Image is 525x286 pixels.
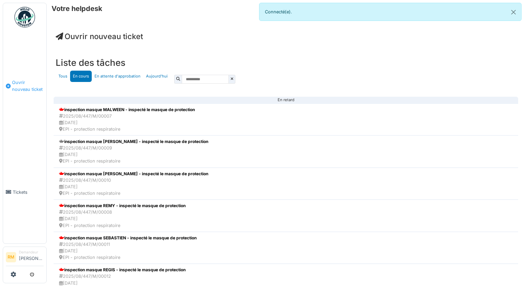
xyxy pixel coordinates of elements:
div: inspection masque REMY - inspecté le masque de protection [59,203,186,209]
span: Ouvrir nouveau ticket [12,79,44,92]
div: Demandeur [19,250,44,255]
h3: Liste des tâches [56,57,516,68]
a: inspection masque [PERSON_NAME] - inspecté le masque de protection 2025/08/447/M/00010 [DATE] EPI... [54,168,518,200]
a: inspection masque [PERSON_NAME] - inspecté le masque de protection 2025/08/447/M/00009 [DATE] EPI... [54,135,518,168]
div: inspection masque REGIS - inspecté le masque de protection [59,267,186,273]
img: Badge_color-CXgf-gQk.svg [14,7,35,27]
div: inspection masque MALWEEN - inspecté le masque de protection [59,107,195,113]
span: Tickets [13,189,44,195]
li: [PERSON_NAME] [19,250,44,264]
div: 2025/08/447/M/00008 [DATE] EPI - protection respiratoire [59,209,186,229]
a: Tous [56,71,70,82]
a: Aujourd'hui [143,71,170,82]
a: Ouvrir nouveau ticket [56,32,143,41]
a: inspection masque SEBASTIEN - inspecté le masque de protection 2025/08/447/M/00011 [DATE] EPI - p... [54,232,518,264]
button: Close [506,3,521,21]
div: 2025/08/447/M/00009 [DATE] EPI - protection respiratoire [59,145,208,165]
a: RM Demandeur[PERSON_NAME] [6,250,44,266]
li: RM [6,252,16,262]
a: En attente d'approbation [92,71,143,82]
a: inspection masque MALWEEN - inspecté le masque de protection 2025/08/447/M/00007 [DATE] EPI - pro... [54,104,518,136]
a: Tickets [3,141,46,243]
div: inspection masque [PERSON_NAME] - inspecté le masque de protection [59,139,208,145]
div: 2025/08/447/M/00011 [DATE] EPI - protection respiratoire [59,241,197,261]
h6: Votre helpdesk [52,4,102,13]
div: inspection masque SEBASTIEN - inspecté le masque de protection [59,235,197,241]
a: Ouvrir nouveau ticket [3,31,46,141]
div: Connecté(e). [259,3,522,21]
a: En cours [70,71,92,82]
div: 2025/08/447/M/00007 [DATE] EPI - protection respiratoire [59,113,195,133]
a: inspection masque REMY - inspecté le masque de protection 2025/08/447/M/00008 [DATE] EPI - protec... [54,200,518,232]
div: 2025/08/447/M/00010 [DATE] EPI - protection respiratoire [59,177,208,197]
div: En retard [59,100,513,100]
div: inspection masque [PERSON_NAME] - inspecté le masque de protection [59,171,208,177]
